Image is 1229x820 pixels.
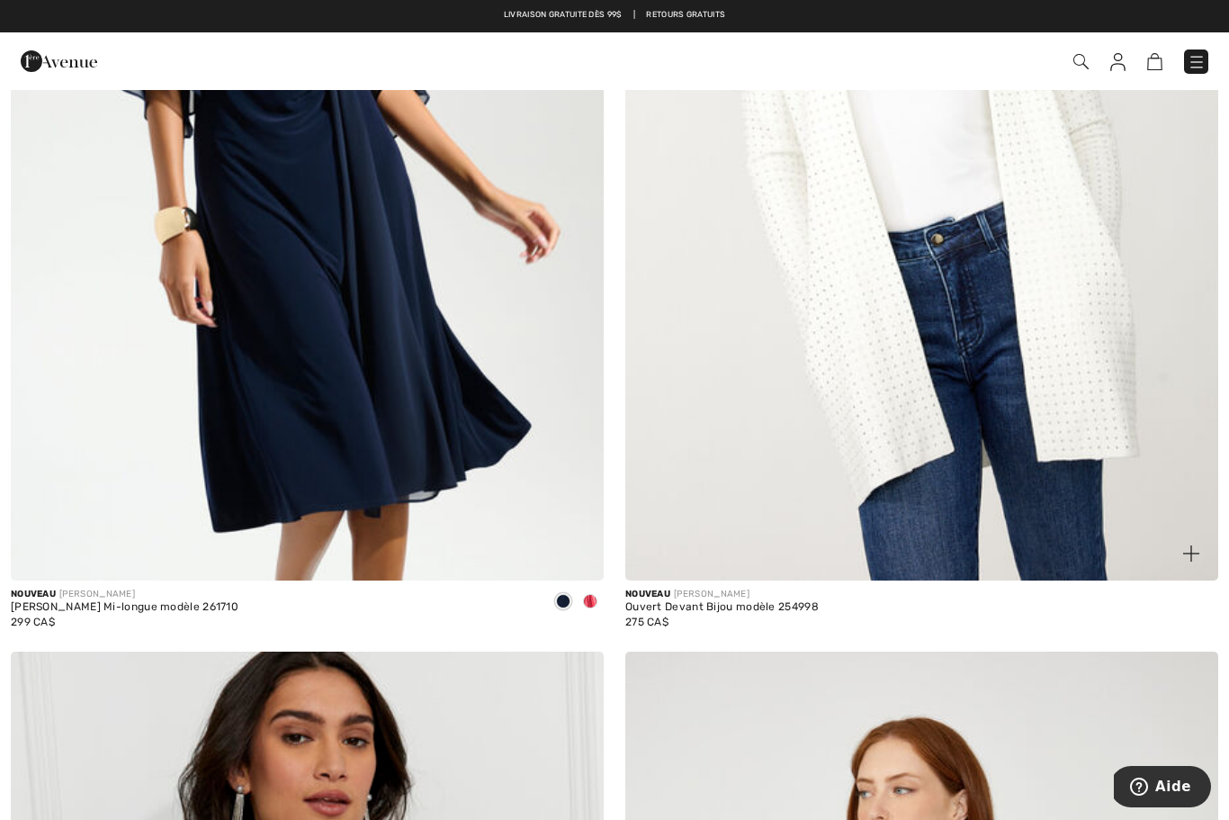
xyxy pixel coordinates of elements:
[625,601,819,614] div: Ouvert Devant Bijou modèle 254998
[625,589,670,599] span: Nouveau
[21,51,97,68] a: 1ère Avenue
[625,588,819,601] div: [PERSON_NAME]
[11,589,56,599] span: Nouveau
[504,9,623,22] a: Livraison gratuite dès 99$
[1110,53,1126,71] img: Mes infos
[625,616,668,628] span: 275 CA$
[1188,53,1206,71] img: Menu
[11,601,238,614] div: [PERSON_NAME] Mi-longue modèle 261710
[646,9,725,22] a: Retours gratuits
[1183,545,1199,562] img: plus_v2.svg
[11,588,238,601] div: [PERSON_NAME]
[21,43,97,79] img: 1ère Avenue
[1114,766,1211,811] iframe: Ouvre un widget dans lequel vous pouvez trouver plus d’informations
[577,588,604,617] div: Paradise coral
[11,616,55,628] span: 299 CA$
[1073,54,1089,69] img: Recherche
[550,588,577,617] div: Midnight Blue
[633,9,635,22] span: |
[1147,53,1162,70] img: Panier d'achat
